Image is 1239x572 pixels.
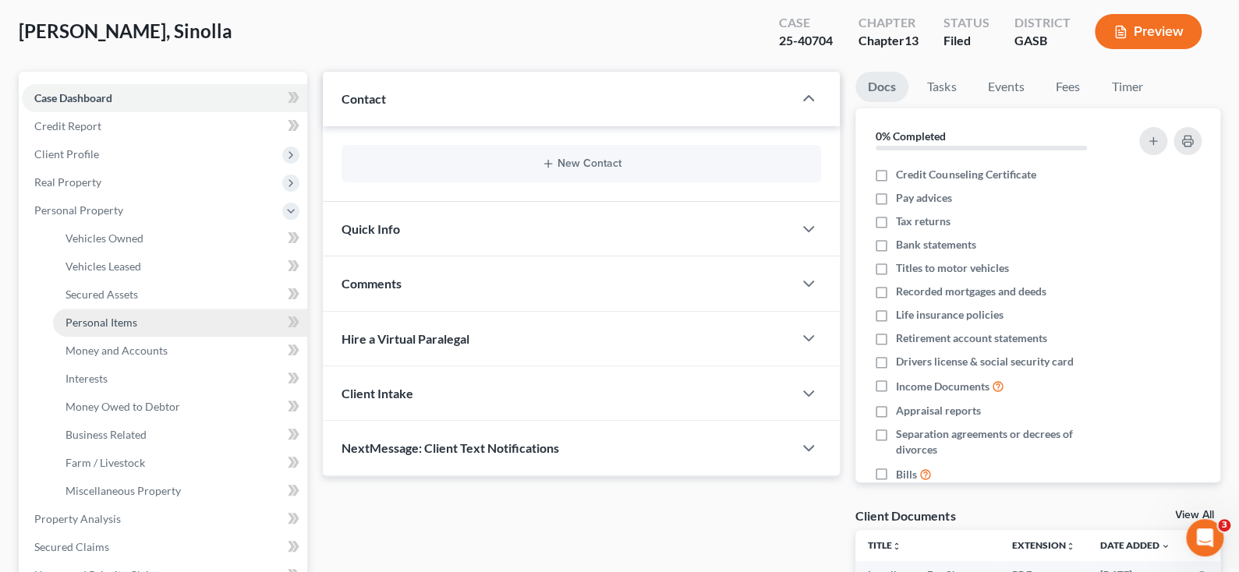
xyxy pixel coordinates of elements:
i: unfold_more [892,542,901,551]
span: Business Related [65,428,147,441]
a: Farm / Livestock [53,449,307,477]
span: Bills [896,467,917,482]
span: 3 [1218,519,1230,531]
a: Titleunfold_more [868,539,901,551]
i: expand_more [1161,542,1170,551]
a: Money and Accounts [53,337,307,365]
span: Real Property [34,175,101,189]
span: Interests [65,372,108,385]
div: GASB [1014,32,1070,50]
a: Secured Assets [53,281,307,309]
a: Miscellaneous Property [53,477,307,505]
span: Secured Assets [65,288,138,301]
a: Credit Report [22,112,307,140]
span: Income Documents [896,379,989,394]
span: Client Intake [342,386,413,401]
a: Personal Items [53,309,307,337]
span: Miscellaneous Property [65,484,181,497]
div: Filed [943,32,989,50]
span: Money and Accounts [65,344,168,357]
span: Titles to motor vehicles [896,260,1009,276]
span: Personal Items [65,316,137,329]
span: Secured Claims [34,540,109,553]
span: Credit Report [34,119,101,132]
span: Comments [342,276,402,291]
span: NextMessage: Client Text Notifications [342,440,559,455]
div: Chapter [858,32,918,50]
div: Chapter [858,14,918,32]
span: Money Owed to Debtor [65,400,180,413]
i: unfold_more [1066,542,1075,551]
a: Business Related [53,421,307,449]
a: Date Added expand_more [1100,539,1170,551]
span: Retirement account statements [896,330,1047,346]
div: Case [779,14,833,32]
span: Client Profile [34,147,99,161]
div: Client Documents [855,507,955,524]
span: 13 [904,33,918,48]
a: Money Owed to Debtor [53,393,307,421]
a: Extensionunfold_more [1012,539,1075,551]
span: Drivers license & social security card [896,354,1074,369]
iframe: Intercom live chat [1186,519,1223,556]
span: Credit Counseling Certificate [896,167,1035,182]
span: Appraisal reports [896,403,981,418]
span: Recorded mortgages and deeds [896,284,1046,299]
a: Property Analysis [22,505,307,533]
div: 25-40704 [779,32,833,50]
a: Vehicles Leased [53,252,307,281]
a: Timer [1099,72,1155,102]
span: Hire a Virtual Paralegal [342,331,469,346]
span: Vehicles Leased [65,260,141,273]
span: Pay advices [896,190,952,206]
button: Preview [1095,14,1202,49]
span: Personal Property [34,203,123,217]
a: Events [975,72,1036,102]
div: Status [943,14,989,32]
a: Docs [855,72,908,102]
span: Vehicles Owned [65,231,143,245]
div: District [1014,14,1070,32]
a: Tasks [915,72,968,102]
span: Farm / Livestock [65,456,145,469]
span: Bank statements [896,237,976,252]
span: Contact [342,91,386,106]
span: [PERSON_NAME], Sinolla [19,19,232,42]
span: Life insurance policies [896,307,1004,323]
span: Tax returns [896,214,950,229]
a: Fees [1043,72,1092,102]
span: Separation agreements or decrees of divorces [896,426,1116,457]
strong: 0% Completed [876,129,946,143]
span: Case Dashboard [34,91,112,104]
span: Property Analysis [34,512,121,525]
button: New Contact [354,157,809,170]
span: Quick Info [342,221,400,236]
a: Vehicles Owned [53,224,307,252]
a: Case Dashboard [22,84,307,112]
a: Interests [53,365,307,393]
a: Secured Claims [22,533,307,561]
a: View All [1175,510,1214,521]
